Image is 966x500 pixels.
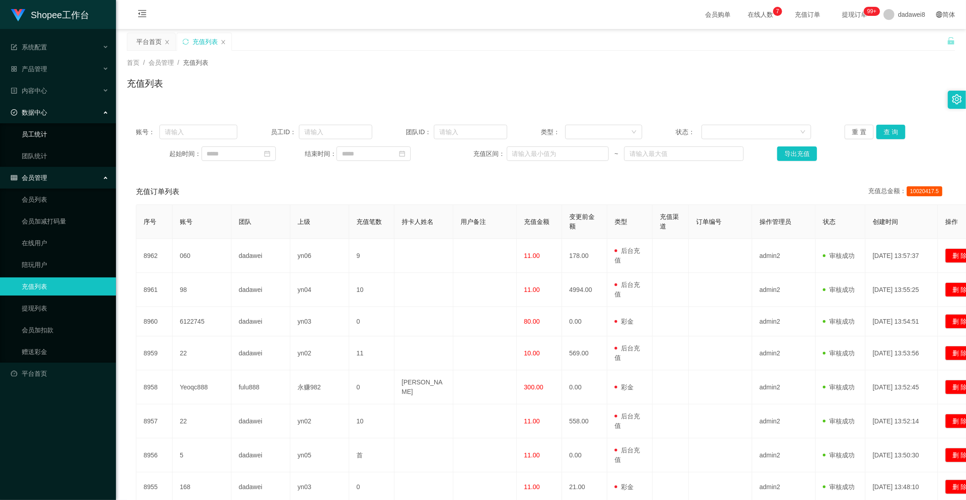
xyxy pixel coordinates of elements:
td: 98 [173,273,231,307]
a: 赠送彩金 [22,343,109,361]
span: 审核成功 [823,350,855,357]
td: 11 [349,336,394,370]
button: 导出充值 [777,146,817,161]
td: dadawei [231,273,290,307]
td: 8957 [136,404,173,438]
span: 持卡人姓名 [402,218,433,225]
span: 员工ID： [271,127,299,137]
td: 22 [173,336,231,370]
span: 结束时间： [305,149,336,159]
td: 0.00 [562,438,607,472]
i: 图标: down [800,129,806,136]
i: 图标: profile [11,87,17,94]
span: 彩金 [615,318,634,325]
td: [DATE] 13:50:30 [865,438,938,472]
td: 8956 [136,438,173,472]
span: 创建时间 [873,218,898,225]
div: 充值总金额： [869,186,946,197]
td: yn06 [290,239,349,273]
span: 序号 [144,218,156,225]
span: 会员管理 [11,174,47,181]
td: yn03 [290,307,349,336]
span: 审核成功 [823,383,855,391]
span: / [178,59,179,66]
a: 员工统计 [22,125,109,143]
td: 569.00 [562,336,607,370]
td: [DATE] 13:53:56 [865,336,938,370]
span: 11.00 [524,252,540,259]
span: 后台充值 [615,413,640,429]
td: dadawei [231,307,290,336]
td: [DATE] 13:52:14 [865,404,938,438]
button: 重 置 [845,125,874,139]
i: 图标: table [11,175,17,181]
a: 提现列表 [22,299,109,317]
span: / [143,59,145,66]
span: 用户备注 [461,218,486,225]
input: 请输入 [434,125,507,139]
span: ~ [609,149,625,159]
span: 彩金 [615,483,634,490]
span: 起始时间： [170,149,202,159]
span: 内容中心 [11,87,47,94]
span: 首页 [127,59,139,66]
span: 审核成功 [823,286,855,293]
sup: 266 [864,7,880,16]
span: 80.00 [524,318,540,325]
input: 请输入最大值 [624,146,743,161]
span: 充值订单 [790,11,825,18]
span: 账号 [180,218,192,225]
span: 状态 [823,218,836,225]
div: 充值列表 [192,33,218,50]
td: 0.00 [562,307,607,336]
span: 会员管理 [149,59,174,66]
i: 图标: unlock [947,37,955,45]
span: 11.00 [524,286,540,293]
i: 图标: setting [952,94,962,104]
span: 在线人数 [743,11,778,18]
td: [DATE] 13:57:37 [865,239,938,273]
input: 请输入 [159,125,237,139]
span: 审核成功 [823,318,855,325]
td: 060 [173,239,231,273]
td: dadawei [231,239,290,273]
td: [PERSON_NAME] [394,370,453,404]
a: 图标: dashboard平台首页 [11,364,109,383]
a: Shopee工作台 [11,11,89,18]
i: 图标: form [11,44,17,50]
td: [DATE] 13:55:25 [865,273,938,307]
td: admin2 [752,307,816,336]
td: 0.00 [562,370,607,404]
td: admin2 [752,273,816,307]
span: 上级 [298,218,310,225]
i: 图标: appstore-o [11,66,17,72]
span: 操作 [945,218,958,225]
td: yn02 [290,336,349,370]
span: 充值列表 [183,59,208,66]
a: 会员列表 [22,190,109,209]
a: 充值列表 [22,277,109,296]
button: 查 询 [876,125,905,139]
td: 22 [173,404,231,438]
td: admin2 [752,239,816,273]
td: fulu888 [231,370,290,404]
span: 数据中心 [11,109,47,116]
span: 后台充值 [615,345,640,361]
td: yn04 [290,273,349,307]
td: 4994.00 [562,273,607,307]
td: admin2 [752,370,816,404]
span: 后台充值 [615,447,640,463]
td: 6122745 [173,307,231,336]
input: 请输入最小值为 [507,146,609,161]
td: 178.00 [562,239,607,273]
i: 图标: calendar [264,150,270,157]
td: yn05 [290,438,349,472]
span: 产品管理 [11,65,47,73]
td: Yeoqc888 [173,370,231,404]
td: admin2 [752,438,816,472]
td: 9 [349,239,394,273]
input: 请输入 [299,125,372,139]
i: 图标: down [631,129,637,136]
td: 10 [349,273,394,307]
span: 彩金 [615,383,634,391]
